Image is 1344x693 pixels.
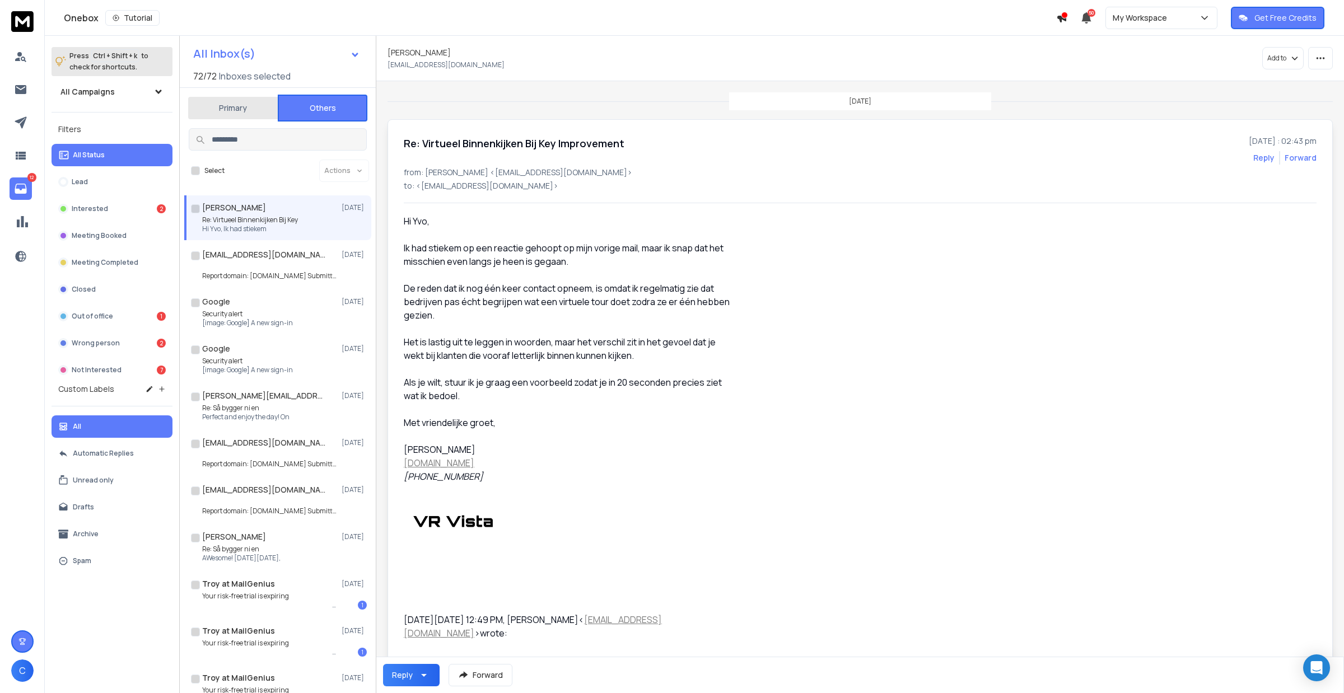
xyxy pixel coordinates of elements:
[105,10,160,26] button: Tutorial
[52,278,172,301] button: Closed
[404,457,474,469] a: [DOMAIN_NAME]
[202,484,325,495] h1: [EMAIL_ADDRESS][DOMAIN_NAME]
[388,60,505,69] p: [EMAIL_ADDRESS][DOMAIN_NAME]
[52,81,172,103] button: All Campaigns
[64,10,1056,26] div: Onebox
[52,224,172,247] button: Meeting Booked
[52,251,172,274] button: Meeting Completed
[392,669,413,681] div: Reply
[11,659,34,682] button: C
[52,305,172,327] button: Out of office1
[72,177,88,186] p: Lead
[27,173,36,182] p: 12
[157,366,166,374] div: 7
[52,359,172,381] button: Not Interested7
[72,204,108,213] p: Interested
[73,556,91,565] p: Spam
[404,376,731,402] div: Als je wilt, stuur ik je graag een voorbeeld zodat je in 20 seconden precies ziet wat ik bedoel.
[388,47,451,58] h1: [PERSON_NAME]
[404,443,731,456] div: [PERSON_NAME]
[219,69,291,83] h3: Inboxes selected
[72,258,138,267] p: Meeting Completed
[202,625,275,636] h1: Troy at MailGenius
[193,48,255,59] h1: All Inbox(s)
[157,312,166,321] div: 1
[202,224,298,233] p: Hi Yvo, Ik had stiekem
[202,357,293,366] p: Security alert
[193,69,217,83] span: 72 / 72
[202,554,281,563] p: AWesome! [DATE][DATE],
[342,344,367,353] p: [DATE]
[404,214,731,228] div: Hi Yvo,
[72,285,96,294] p: Closed
[849,97,871,106] p: [DATE]
[52,523,172,545] button: Archive
[404,483,502,559] img: logo-15-scaled.png
[184,43,369,65] button: All Inbox(s)
[404,614,662,639] a: [EMAIL_ADDRESS][DOMAIN_NAME]
[202,413,290,422] p: Perfect and enjoy the day! On
[52,198,172,220] button: Interested2
[52,121,172,137] h3: Filters
[72,366,122,374] p: Not Interested
[202,343,230,354] h1: Google
[72,339,120,348] p: Wrong person
[342,626,367,635] p: [DATE]
[1267,54,1286,63] p: Add to
[52,469,172,491] button: Unread only
[449,664,512,686] button: Forward
[342,579,367,588] p: [DATE]
[58,383,114,395] h3: Custom Labels
[52,332,172,354] button: Wrong person2
[73,449,134,458] p: Automatic Replies
[404,470,483,483] em: [PHONE_NUMBER]
[52,415,172,438] button: All
[202,601,337,610] p: ‌ ‌ ‌ ‌ ‌ ‌ ‌ ‌ ‌ ‌ ‌ ‌ ‌ ‌ ‌ ‌ ‌ ‌ ‌ ‌ ‌ ‌ ‌ ‌ ‌ ‌ ‌ ‌ ‌ ‌ ‌ ‌ ‌ ‌ ‌ ‌ ‌ ‌ ‌ ‌ ‌ ‌ ‌ ‌ ‌ ‌ ‌ ‌ ‌...
[383,664,440,686] button: Reply
[202,672,275,683] h1: Troy at MailGenius
[52,144,172,166] button: All Status
[202,310,293,319] p: Security alert
[202,296,230,307] h1: Google
[72,231,127,240] p: Meeting Booked
[342,203,367,212] p: [DATE]
[202,639,337,648] p: Your risk-free trial is expiring
[1285,152,1317,163] div: Forward
[342,485,367,494] p: [DATE]
[1088,9,1095,17] span: 50
[342,250,367,259] p: [DATE]
[73,476,114,485] p: Unread only
[202,531,266,542] h1: [PERSON_NAME]
[1231,7,1324,29] button: Get Free Credits
[358,648,367,657] div: 1
[202,437,325,448] h1: [EMAIL_ADDRESS][DOMAIN_NAME]
[342,438,367,447] p: [DATE]
[342,673,367,682] p: [DATE]
[1303,654,1330,681] div: Open Intercom Messenger
[358,601,367,610] div: 1
[73,151,105,160] p: All Status
[52,442,172,465] button: Automatic Replies
[1254,12,1317,24] p: Get Free Credits
[202,390,325,401] h1: [PERSON_NAME][EMAIL_ADDRESS][DOMAIN_NAME]
[1249,135,1317,147] p: [DATE] : 02:43 pm
[10,177,32,200] a: 12
[202,216,298,224] p: Re: Virtueel Binnenkijken Bij Key
[202,460,337,469] p: Report domain: [DOMAIN_NAME] Submitter: [DOMAIN_NAME]
[1113,12,1172,24] p: My Workspace
[404,335,731,362] div: Het is lastig uit te leggen in woorden, maar het verschil zit in het gevoel dat je wekt bij klant...
[1253,152,1275,163] button: Reply
[52,496,172,518] button: Drafts
[73,422,81,431] p: All
[202,202,266,213] h1: [PERSON_NAME]
[157,339,166,348] div: 2
[404,614,662,639] span: < >
[342,391,367,400] p: [DATE]
[404,135,624,151] h1: Re: Virtueel Binnenkijken Bij Key Improvement
[342,532,367,541] p: [DATE]
[157,204,166,213] div: 2
[52,550,172,572] button: Spam
[404,282,731,322] div: De reden dat ik nog één keer contact opneem, is omdat ik regelmatig zie dat bedrijven pas écht be...
[202,319,293,327] p: [image: Google] A new sign-in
